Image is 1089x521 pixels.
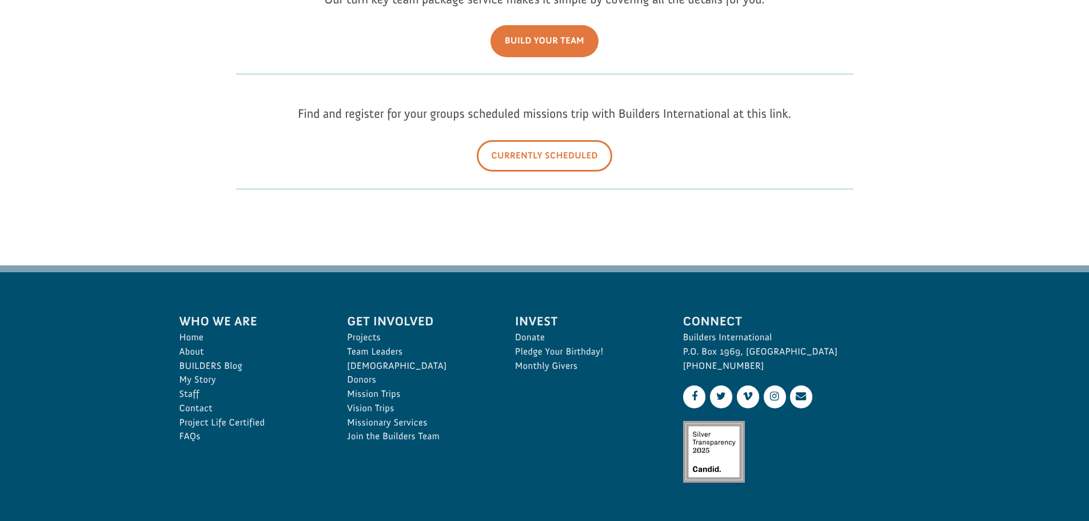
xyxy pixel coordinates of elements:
[347,429,490,444] a: Join the Builders Team
[298,106,791,121] span: Find and register for your groups scheduled missions trip with Builders International at this link.
[179,429,322,444] a: FAQs
[683,421,745,483] img: Silver Transparency Rating for 2025 by Candid
[347,331,490,345] a: Projects
[683,331,910,373] p: Builders International P.O. Box 1969, [GEOGRAPHIC_DATA] [PHONE_NUMBER]
[179,401,322,416] a: Contact
[179,312,322,331] span: Who We Are
[347,416,490,430] a: Missionary Services
[347,345,490,359] a: Team Leaders
[515,331,658,345] a: Donate
[21,35,157,43] div: to
[515,359,658,373] a: Monthly Givers
[179,373,322,387] a: My Story
[27,35,94,43] strong: Project Shovel Ready
[790,385,812,408] a: Contact Us
[477,140,612,172] a: Currently Scheduled
[764,385,786,408] a: Instagram
[179,387,322,401] a: Staff
[710,385,732,408] a: Twitter
[21,46,29,54] img: US.png
[490,25,599,57] a: Build Your Team
[31,46,101,54] span: , [GEOGRAPHIC_DATA]
[515,312,658,331] span: Invest
[515,345,658,359] a: Pledge Your Birthday!
[179,416,322,430] a: Project Life Certified
[347,312,490,331] span: Get Involved
[21,11,157,34] div: [PERSON_NAME] donated $100
[347,373,490,387] a: Donors
[347,359,490,373] a: [DEMOGRAPHIC_DATA]
[737,385,759,408] a: Vimeo
[683,312,910,331] span: Connect
[347,387,490,401] a: Mission Trips
[347,401,490,416] a: Vision Trips
[21,24,30,33] img: emoji balloon
[683,385,705,408] a: Facebook
[162,23,213,43] button: Donate
[179,331,322,345] a: Home
[179,345,322,359] a: About
[179,359,322,373] a: BUILDERS Blog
